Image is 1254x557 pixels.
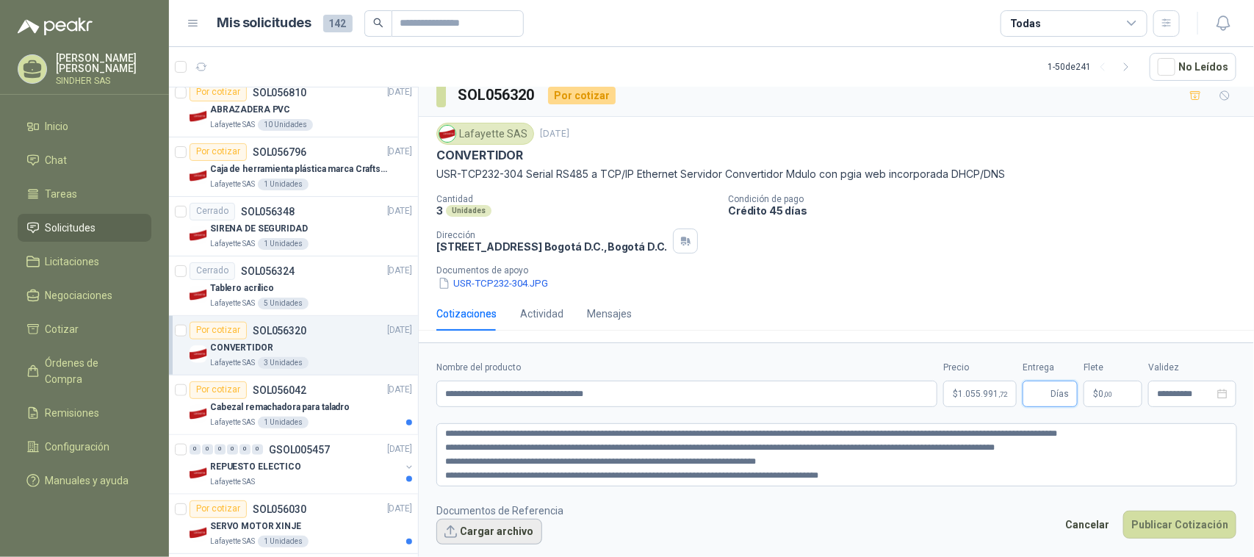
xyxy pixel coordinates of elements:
[387,145,412,159] p: [DATE]
[258,179,309,190] div: 1 Unidades
[18,467,151,495] a: Manuales y ayuda
[18,433,151,461] a: Configuración
[943,381,1017,407] p: $1.055.991,72
[46,152,68,168] span: Chat
[169,256,418,316] a: CerradoSOL056324[DATE] Company LogoTablero acrílicoLafayette SAS5 Unidades
[958,389,1007,398] span: 1.055.991
[46,355,137,387] span: Órdenes de Compra
[210,238,255,250] p: Lafayette SAS
[190,84,247,101] div: Por cotizar
[190,167,207,184] img: Company Logo
[253,147,306,157] p: SOL056796
[169,78,418,137] a: Por cotizarSOL056810[DATE] Company LogoABRAZADERA PVCLafayette SAS10 Unidades
[540,127,569,141] p: [DATE]
[210,103,290,117] p: ABRAZADERA PVC
[46,118,69,134] span: Inicio
[728,194,1248,204] p: Condición de pago
[587,306,632,322] div: Mensajes
[436,276,549,291] button: USR-TCP232-304.JPG
[46,472,129,489] span: Manuales y ayuda
[1150,53,1236,81] button: No Leídos
[210,222,308,236] p: SIRENA DE SEGURIDAD
[210,281,274,295] p: Tablero acrílico
[169,137,418,197] a: Por cotizarSOL056796[DATE] Company LogoCaja de herramienta plástica marca Craftsman de 26 pulgada...
[18,18,93,35] img: Logo peakr
[436,230,667,240] p: Dirección
[436,265,1248,276] p: Documentos de apoyo
[210,357,255,369] p: Lafayette SAS
[210,298,255,309] p: Lafayette SAS
[252,445,263,455] div: 0
[190,445,201,455] div: 0
[436,503,563,519] p: Documentos de Referencia
[258,298,309,309] div: 5 Unidades
[387,85,412,99] p: [DATE]
[46,287,113,303] span: Negociaciones
[217,12,311,34] h1: Mis solicitudes
[46,254,100,270] span: Licitaciones
[210,162,393,176] p: Caja de herramienta plástica marca Craftsman de 26 pulgadas color rojo y nego
[190,381,247,399] div: Por cotizar
[190,107,207,125] img: Company Logo
[46,186,78,202] span: Tareas
[18,281,151,309] a: Negociaciones
[373,18,383,28] span: search
[210,179,255,190] p: Lafayette SAS
[210,476,255,488] p: Lafayette SAS
[436,361,937,375] label: Nombre del producto
[169,375,418,435] a: Por cotizarSOL056042[DATE] Company LogoCabezal remachadora para taladroLafayette SAS1 Unidades
[943,361,1017,375] label: Precio
[1103,390,1112,398] span: ,00
[46,321,79,337] span: Cotizar
[190,345,207,363] img: Company Logo
[210,417,255,428] p: Lafayette SAS
[190,143,247,161] div: Por cotizar
[387,264,412,278] p: [DATE]
[239,445,251,455] div: 0
[387,383,412,397] p: [DATE]
[190,500,247,518] div: Por cotizar
[258,357,309,369] div: 3 Unidades
[169,316,418,375] a: Por cotizarSOL056320[DATE] Company LogoCONVERTIDORLafayette SAS3 Unidades
[1093,389,1098,398] span: $
[18,399,151,427] a: Remisiones
[258,119,313,131] div: 10 Unidades
[1051,381,1069,406] span: Días
[18,349,151,393] a: Órdenes de Compra
[436,240,667,253] p: [STREET_ADDRESS] Bogotá D.C. , Bogotá D.C.
[1098,389,1112,398] span: 0
[46,220,96,236] span: Solicitudes
[269,445,330,455] p: GSOL005457
[56,76,151,85] p: SINDHER SAS
[210,400,350,414] p: Cabezal remachadora para taladro
[190,262,235,280] div: Cerrado
[439,126,455,142] img: Company Logo
[458,84,536,107] h3: SOL056320
[190,441,415,488] a: 0 0 0 0 0 0 GSOL005457[DATE] Company LogoREPUESTO ELECTICOLafayette SAS
[210,536,255,547] p: Lafayette SAS
[18,315,151,343] a: Cotizar
[215,445,226,455] div: 0
[436,204,443,217] p: 3
[258,417,309,428] div: 1 Unidades
[323,15,353,32] span: 142
[1023,361,1078,375] label: Entrega
[387,502,412,516] p: [DATE]
[210,460,301,474] p: REPUESTO ELECTICO
[436,166,1236,182] p: USR-TCP232-304 Serial RS485 a TCP/IP Ethernet Servidor Convertidor Mdulo con pgia web incorporada...
[253,326,306,336] p: SOL056320
[227,445,238,455] div: 0
[728,204,1248,217] p: Crédito 45 días
[258,536,309,547] div: 1 Unidades
[436,148,523,163] p: CONVERTIDOR
[387,442,412,456] p: [DATE]
[446,205,491,217] div: Unidades
[190,203,235,220] div: Cerrado
[169,495,418,554] a: Por cotizarSOL056030[DATE] Company LogoSERVO MOTOR XINJELafayette SAS1 Unidades
[387,323,412,337] p: [DATE]
[436,123,534,145] div: Lafayette SAS
[210,341,273,355] p: CONVERTIDOR
[1123,511,1236,539] button: Publicar Cotización
[56,53,151,73] p: [PERSON_NAME] [PERSON_NAME]
[18,214,151,242] a: Solicitudes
